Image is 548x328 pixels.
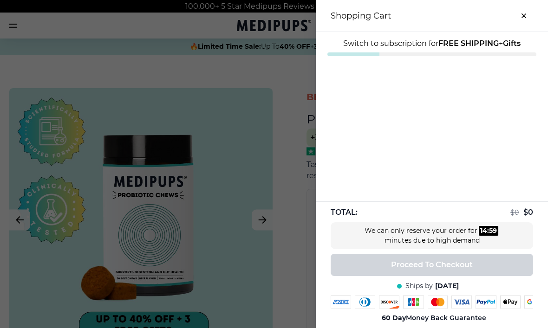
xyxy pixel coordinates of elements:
strong: FREE SHIPPING [438,39,499,48]
img: amex [331,295,351,309]
img: jcb [403,295,424,309]
span: [DATE] [435,282,459,290]
span: Ships by [405,282,433,290]
h3: Shopping Cart [331,11,391,21]
img: mastercard [428,295,448,309]
img: visa [451,295,472,309]
div: 14 [480,226,487,236]
div: 59 [489,226,497,236]
span: $ 0 [523,208,533,217]
span: TOTAL: [331,207,358,218]
span: Switch to subscription for + [343,39,521,48]
strong: Gifts [503,39,521,48]
div: : [479,226,498,236]
span: Money Back Guarantee [382,314,486,322]
strong: 60 Day [382,314,406,322]
img: discover [379,295,399,309]
img: paypal [476,295,496,309]
button: close-cart [515,6,533,25]
span: $ 0 [510,208,519,217]
img: google [524,295,545,309]
div: We can only reserve your order for minutes due to high demand [362,226,502,245]
img: apple [500,295,521,309]
img: diners-club [355,295,375,309]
